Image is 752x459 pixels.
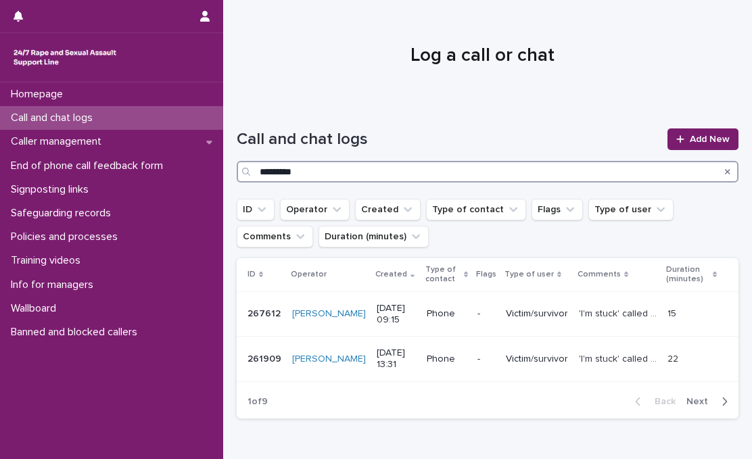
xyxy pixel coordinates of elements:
[5,302,67,315] p: Wallboard
[681,395,738,408] button: Next
[5,183,99,196] p: Signposting links
[647,397,676,406] span: Back
[690,135,730,144] span: Add New
[5,112,103,124] p: Call and chat logs
[248,267,256,282] p: ID
[476,267,496,282] p: Flags
[5,135,112,148] p: Caller management
[477,308,495,320] p: -
[291,267,327,282] p: Operator
[5,326,148,339] p: Banned and blocked callers
[248,351,284,365] p: 261909
[292,354,366,365] a: [PERSON_NAME]
[237,337,738,382] tr: 261909261909 [PERSON_NAME] [DATE] 13:31Phone-Victim/survivor'I'm stuck' called said that she was ...
[426,199,526,220] button: Type of contact
[504,267,554,282] p: Type of user
[532,199,583,220] button: Flags
[5,160,174,172] p: End of phone call feedback form
[11,44,119,71] img: rhQMoQhaT3yELyF149Cw
[237,291,738,337] tr: 267612267612 [PERSON_NAME] [DATE] 09:15Phone-Victim/survivor'I'm stuck' called from her bed under...
[666,262,709,287] p: Duration (minutes)
[280,199,350,220] button: Operator
[579,351,659,365] p: 'I'm stuck' called said that she was lying on the bed but was not stuck. During the call - caller...
[237,226,313,247] button: Comments
[237,385,279,418] p: 1 of 9
[377,347,416,370] p: [DATE] 13:31
[248,306,283,320] p: 267612
[237,45,728,68] h1: Log a call or chat
[686,397,716,406] span: Next
[425,262,461,287] p: Type of contact
[292,308,366,320] a: [PERSON_NAME]
[427,354,467,365] p: Phone
[667,128,738,150] a: Add New
[427,308,467,320] p: Phone
[5,254,91,267] p: Training videos
[237,161,738,183] input: Search
[506,308,568,320] p: Victim/survivor
[319,226,429,247] button: Duration (minutes)
[375,267,407,282] p: Created
[667,306,679,320] p: 15
[5,231,128,243] p: Policies and processes
[237,130,659,149] h1: Call and chat logs
[5,207,122,220] p: Safeguarding records
[579,306,659,320] p: 'I'm stuck' called from her bed under her duvet. Said she has to go out today but feeling stuck. ...
[5,88,74,101] p: Homepage
[477,354,495,365] p: -
[237,199,275,220] button: ID
[588,199,674,220] button: Type of user
[377,303,416,326] p: [DATE] 09:15
[578,267,621,282] p: Comments
[5,279,104,291] p: Info for managers
[355,199,421,220] button: Created
[624,395,681,408] button: Back
[506,354,568,365] p: Victim/survivor
[667,351,681,365] p: 22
